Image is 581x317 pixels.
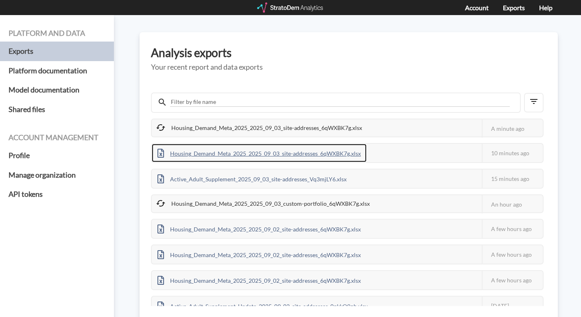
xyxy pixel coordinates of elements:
a: Housing_Demand_Meta_2025_2025_09_03_site-addresses_6qWXBK7g.xlsx [152,149,367,156]
h4: Account management [9,134,105,142]
a: Active_Adult_Supplement_Update_2025_09_02_site-addresses_0qkkO9qb.xlsx [152,302,373,308]
h3: Analysis exports [151,46,546,59]
h5: Your recent report and data exports [151,63,546,71]
a: API tokens [9,185,105,204]
div: 15 minutes ago [482,170,543,188]
div: Active_Adult_Supplement_Update_2025_09_02_site-addresses_0qkkO9qb.xlsx [152,297,373,315]
div: A few hours ago [482,245,543,264]
div: [DATE] [482,297,543,315]
div: A few hours ago [482,271,543,289]
a: Account [465,4,489,11]
div: An hour ago [482,195,543,214]
div: A minute ago [482,119,543,138]
input: Filter by file name [170,97,510,107]
div: 10 minutes ago [482,144,543,162]
div: Housing_Demand_Meta_2025_2025_09_02_site-addresses_6qWXBK7g.xlsx [152,271,367,289]
a: Housing_Demand_Meta_2025_2025_09_02_site-addresses_6qWXBK7g.xlsx [152,276,367,283]
div: Housing_Demand_Meta_2025_2025_09_02_site-addresses_6qWXBK7g.xlsx [152,220,367,238]
div: Active_Adult_Supplement_2025_09_03_site-addresses_Vq3mjLY6.xlsx [152,170,352,188]
div: A few hours ago [482,220,543,238]
div: Housing_Demand_Meta_2025_2025_09_03_custom-portfolio_6qWXBK7g.xlsx [152,195,376,212]
a: Shared files [9,100,105,119]
a: Profile [9,146,105,165]
div: Housing_Demand_Meta_2025_2025_09_03_site-addresses_6qWXBK7g.xlsx [152,144,367,162]
a: Exports [503,4,525,11]
a: Help [539,4,553,11]
div: Housing_Demand_Meta_2025_2025_09_02_site-addresses_6qWXBK7g.xlsx [152,245,367,264]
a: Housing_Demand_Meta_2025_2025_09_02_site-addresses_6qWXBK7g.xlsx [152,225,367,231]
h4: Platform and data [9,29,105,37]
a: Platform documentation [9,61,105,81]
a: Manage organization [9,165,105,185]
a: Model documentation [9,80,105,100]
div: Housing_Demand_Meta_2025_2025_09_03_site-addresses_6qWXBK7g.xlsx [152,119,368,136]
a: Exports [9,42,105,61]
a: Active_Adult_Supplement_2025_09_03_site-addresses_Vq3mjLY6.xlsx [152,174,352,181]
a: Housing_Demand_Meta_2025_2025_09_02_site-addresses_6qWXBK7g.xlsx [152,250,367,257]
